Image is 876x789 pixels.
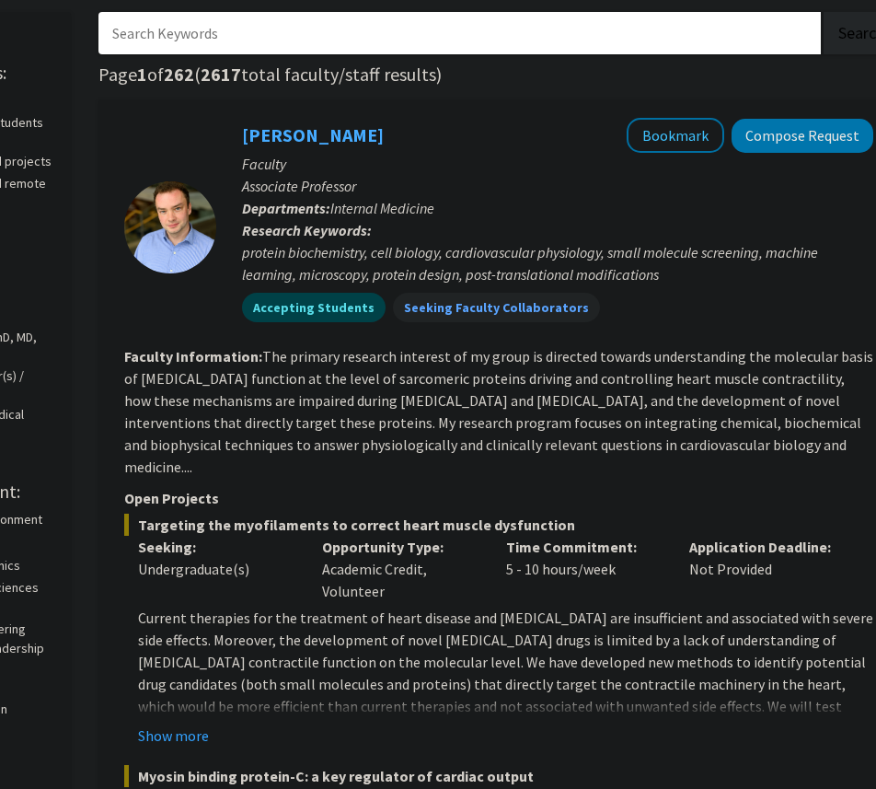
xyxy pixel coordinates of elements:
div: Undergraduate(s) [138,558,294,580]
mat-chip: Accepting Students [242,293,386,322]
div: Academic Credit, Volunteer [308,536,492,602]
p: Time Commitment: [506,536,663,558]
b: Departments: [242,199,330,217]
a: [PERSON_NAME] [242,123,384,146]
p: Faculty [242,153,873,175]
p: Application Deadline: [689,536,846,558]
b: Research Keywords: [242,221,372,239]
b: Faculty Information: [124,347,262,365]
span: 2617 [201,63,241,86]
span: 262 [164,63,194,86]
p: Associate Professor [242,175,873,197]
p: Opportunity Type: [322,536,478,558]
button: Compose Request to Thomas Kampourakis [732,119,873,153]
span: Current therapies for the treatment of heart disease and [MEDICAL_DATA] are insufficient and asso... [138,609,873,782]
p: Open Projects [124,487,873,509]
div: Not Provided [675,536,859,602]
input: Search Keywords [98,12,821,54]
span: Internal Medicine [330,199,434,217]
div: 5 - 10 hours/week [492,536,676,602]
mat-chip: Seeking Faculty Collaborators [393,293,600,322]
iframe: Chat [14,706,78,775]
span: Targeting the myofilaments to correct heart muscle dysfunction [124,514,873,536]
span: 1 [137,63,147,86]
button: Show more [138,725,209,747]
button: Add Thomas Kampourakis to Bookmarks [627,118,724,153]
div: protein biochemistry, cell biology, cardiovascular physiology, small molecule screening, machine ... [242,241,873,285]
span: Myosin binding protein-C: a key regulator of cardiac output [124,765,873,787]
p: Seeking: [138,536,294,558]
fg-read-more: The primary research interest of my group is directed towards understanding the molecular basis o... [124,347,873,476]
